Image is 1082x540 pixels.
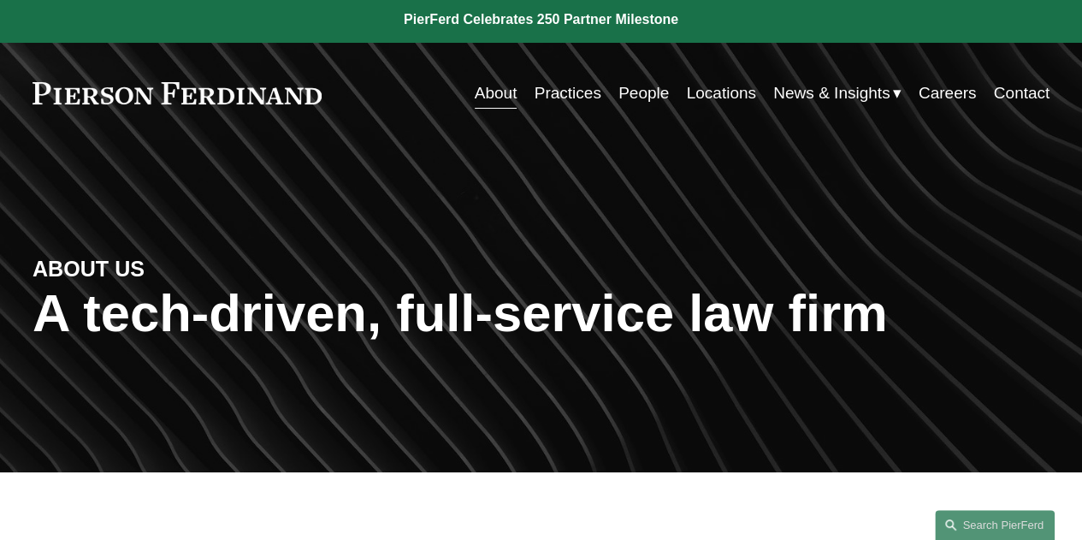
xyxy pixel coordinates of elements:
a: About [475,77,517,110]
span: News & Insights [773,79,890,108]
a: Locations [686,77,755,110]
h1: A tech-driven, full-service law firm [33,283,1049,343]
a: Careers [919,77,977,110]
a: Search this site [935,510,1055,540]
strong: ABOUT US [33,257,145,281]
a: People [618,77,669,110]
a: Practices [535,77,601,110]
a: Contact [994,77,1050,110]
a: folder dropdown [773,77,901,110]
